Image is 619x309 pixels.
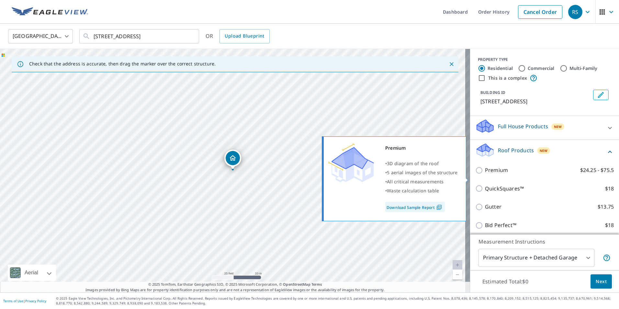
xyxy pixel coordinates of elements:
a: OpenStreetMap [283,282,310,287]
img: Pdf Icon [435,204,444,210]
p: | [3,299,46,303]
p: $18 [605,185,614,193]
a: Cancel Order [518,5,562,19]
div: Premium [385,143,458,153]
span: All critical measurements [387,178,444,185]
div: • [385,168,458,177]
a: Terms [311,282,322,287]
p: $13.75 [598,203,614,211]
p: Estimated Total: $0 [477,274,534,289]
p: $18 [605,221,614,229]
span: Next [596,278,607,286]
button: Close [447,60,456,68]
p: $24.25 - $75.5 [580,166,614,174]
p: BUILDING ID [480,90,505,95]
p: Full House Products [498,122,548,130]
p: Gutter [485,203,501,211]
p: [STREET_ADDRESS] [480,97,591,105]
div: PROPERTY TYPE [478,57,611,63]
div: • [385,177,458,186]
p: Check that the address is accurate, then drag the marker over the correct structure. [29,61,216,67]
p: QuickSquares™ [485,185,524,193]
img: EV Logo [12,7,88,17]
a: Download Sample Report [385,202,445,212]
p: © 2025 Eagle View Technologies, Inc. and Pictometry International Corp. All Rights Reserved. Repo... [56,296,616,306]
span: © 2025 TomTom, Earthstar Geographics SIO, © 2025 Microsoft Corporation, © [148,282,322,287]
div: [GEOGRAPHIC_DATA] [8,27,73,45]
button: Next [591,274,612,289]
label: This is a complex [488,75,527,81]
div: Primary Structure + Detached Garage [478,249,594,267]
a: Terms of Use [3,299,23,303]
label: Residential [488,65,513,72]
a: Current Level 20, Zoom In Disabled [453,260,462,270]
div: RS [568,5,582,19]
span: 5 aerial images of the structure [387,169,457,176]
span: Your report will include the primary structure and a detached garage if one exists. [603,254,611,262]
a: Privacy Policy [25,299,46,303]
label: Multi-Family [569,65,598,72]
input: Search by address or latitude-longitude [94,27,186,45]
span: Waste calculation table [387,188,439,194]
span: New [540,148,548,153]
p: Premium [485,166,508,174]
div: OR [206,29,270,43]
span: Upload Blueprint [225,32,264,40]
div: Roof ProductsNew [475,143,614,161]
div: Dropped pin, building 1, Residential property, 2733 Wild Valley Dr High Ridge, MO 63049 [224,150,241,170]
a: Upload Blueprint [219,29,269,43]
label: Commercial [528,65,555,72]
div: • [385,186,458,195]
button: Edit building 1 [593,90,609,100]
div: Full House ProductsNew [475,119,614,137]
a: Current Level 20, Zoom Out [453,270,462,280]
img: Premium [329,143,374,182]
p: Roof Products [498,146,534,154]
span: 3D diagram of the roof [387,160,439,166]
div: • [385,159,458,168]
span: New [554,124,562,129]
div: Aerial [23,265,40,281]
p: Measurement Instructions [478,238,611,246]
div: Aerial [8,265,56,281]
p: Bid Perfect™ [485,221,516,229]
